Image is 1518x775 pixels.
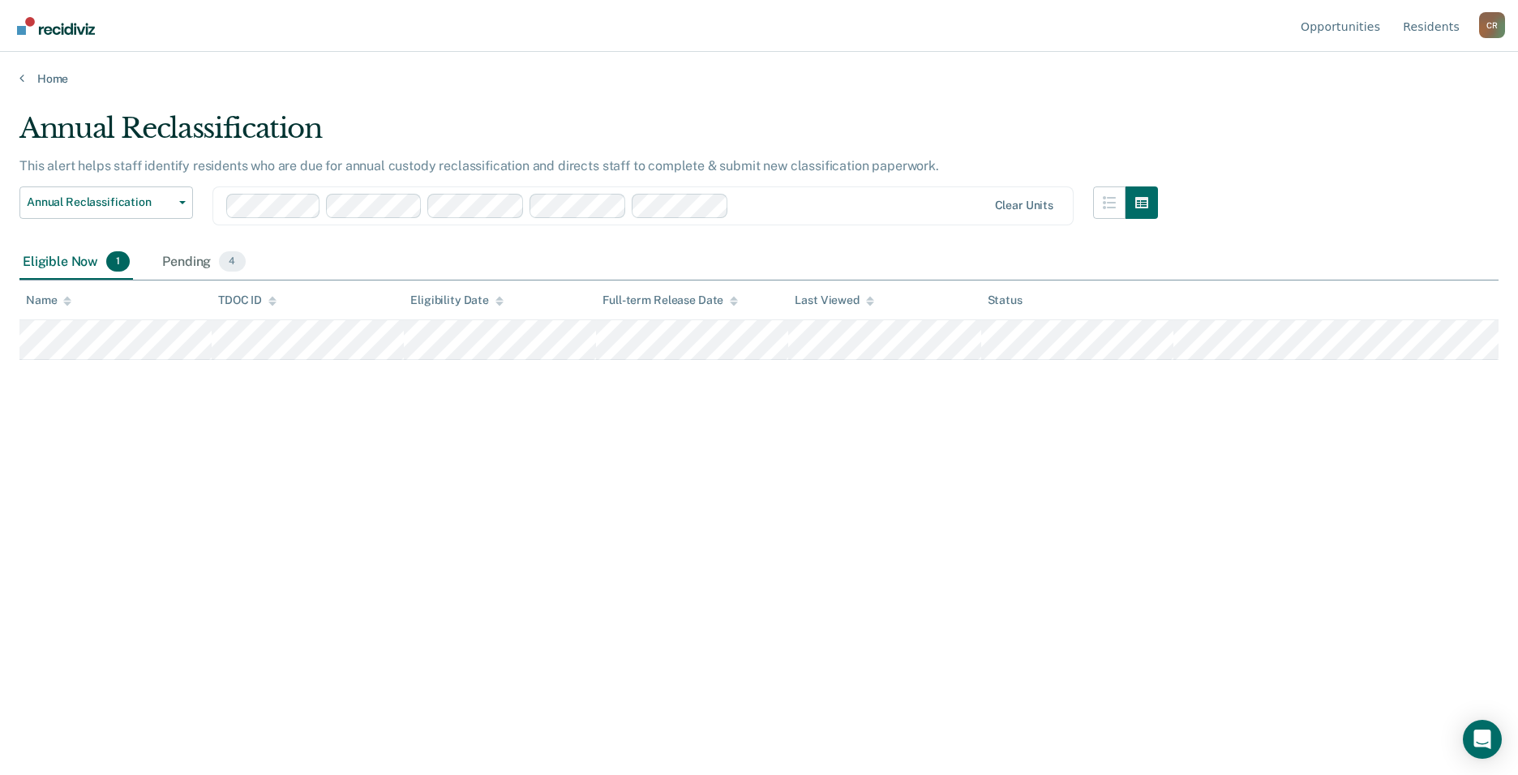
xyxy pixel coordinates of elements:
div: C R [1479,12,1505,38]
p: This alert helps staff identify residents who are due for annual custody reclassification and dir... [19,158,939,173]
div: Status [988,293,1023,307]
img: Recidiviz [17,17,95,35]
span: 4 [219,251,245,272]
a: Home [19,71,1499,86]
div: Annual Reclassification [19,112,1158,158]
div: Open Intercom Messenger [1463,720,1502,759]
div: TDOC ID [218,293,277,307]
div: Eligible Now1 [19,245,133,280]
div: Eligibility Date [410,293,504,307]
button: Annual Reclassification [19,186,193,219]
div: Name [26,293,71,307]
span: Annual Reclassification [27,195,173,209]
button: Profile dropdown button [1479,12,1505,38]
div: Pending4 [159,245,248,280]
div: Clear units [995,199,1054,212]
div: Last Viewed [795,293,873,307]
span: 1 [106,251,130,272]
div: Full-term Release Date [602,293,738,307]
